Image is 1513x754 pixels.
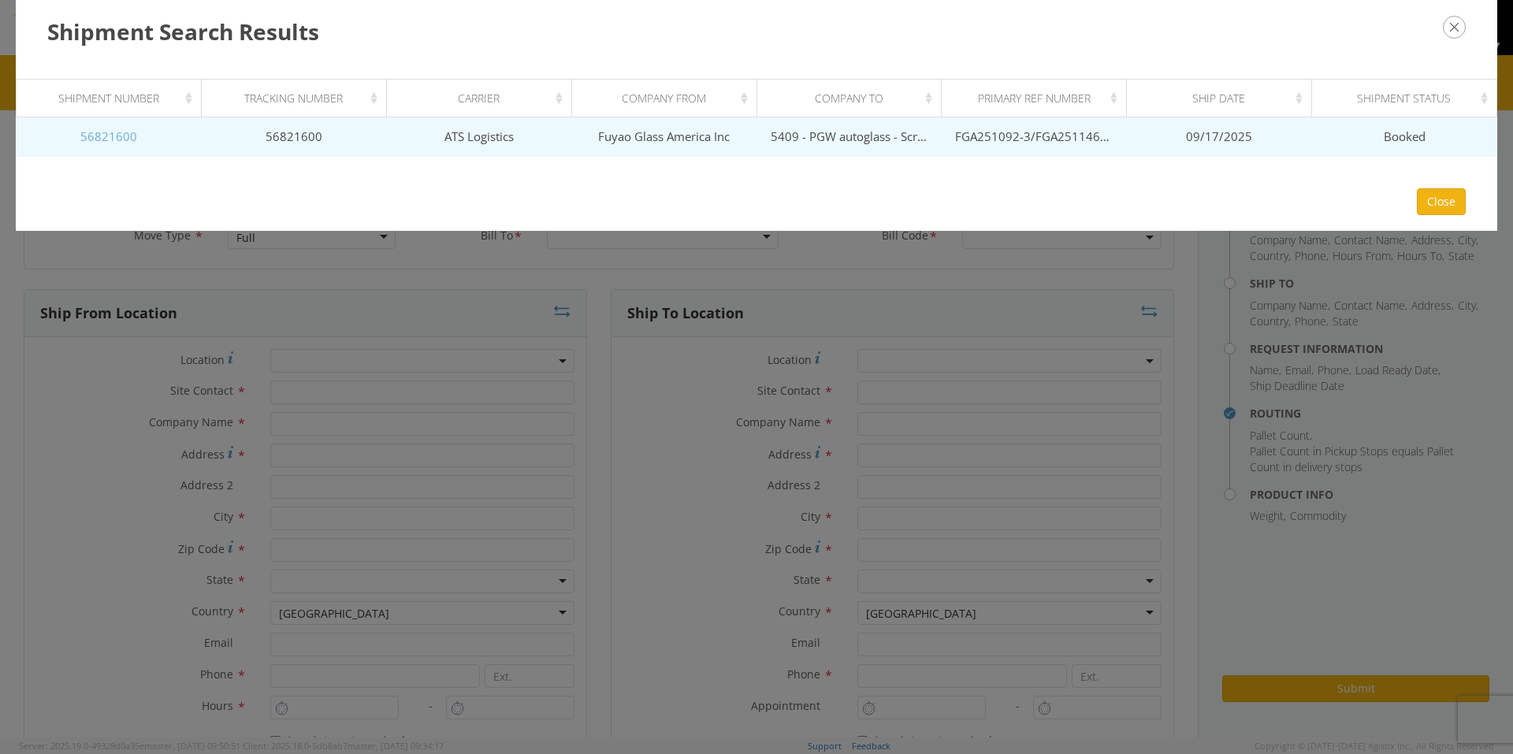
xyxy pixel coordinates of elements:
td: Fuyao Glass America Inc [571,117,756,157]
div: Carrier [400,91,566,106]
div: Primary Ref Number [956,91,1121,106]
td: ATS Logistics [386,117,571,157]
td: FGA251092-3/FGA251146-3/FGA251147-2 [942,117,1127,157]
a: 56821600 [80,128,137,144]
td: 56821600 [201,117,386,157]
div: Shipment Number [31,91,196,106]
span: Booked [1384,128,1426,144]
span: 09/17/2025 [1186,128,1252,144]
button: Close [1417,188,1466,215]
div: Company To [771,91,936,106]
div: Company From [585,91,751,106]
div: Ship Date [1141,91,1307,106]
td: 5409 - PGW autoglass - Scranton [756,117,942,157]
div: Tracking Number [215,91,381,106]
h3: Shipment Search Results [47,16,1466,47]
div: Shipment Status [1326,91,1492,106]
